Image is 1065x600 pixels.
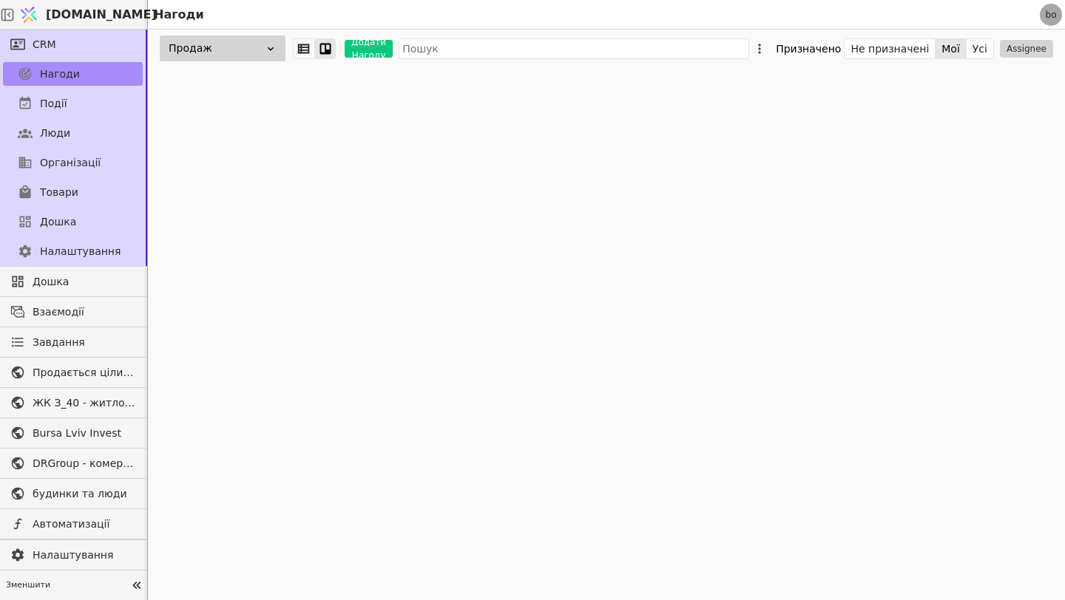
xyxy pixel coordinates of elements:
[3,300,143,324] a: Взаємодії
[18,1,40,29] img: Logo
[3,210,143,233] a: Дошка
[3,482,143,505] a: будинки та люди
[3,33,143,56] a: CRM
[336,40,393,58] a: Додати Нагоду
[3,239,143,263] a: Налаштування
[3,330,143,354] a: Завдання
[33,274,135,290] span: Дошка
[3,180,143,204] a: Товари
[40,185,78,200] span: Товари
[3,151,143,174] a: Організації
[33,456,135,471] span: DRGroup - комерційна нерухоомість
[3,512,143,536] a: Автоматизації
[33,335,85,350] span: Завдання
[3,92,143,115] a: Події
[160,35,285,61] div: Продаж
[3,121,143,145] a: Люди
[33,365,135,381] span: Продається цілий будинок [PERSON_NAME] нерухомість
[40,155,101,171] span: Організації
[1040,4,1062,26] a: bo
[33,37,56,52] span: CRM
[15,1,148,29] a: [DOMAIN_NAME]
[40,244,121,259] span: Налаштування
[936,38,967,59] button: Мої
[3,543,143,567] a: Налаштування
[33,548,135,563] span: Налаштування
[345,40,393,58] button: Додати Нагоду
[3,62,143,86] a: Нагоди
[33,395,135,411] span: ЖК З_40 - житлова та комерційна нерухомість класу Преміум
[6,579,126,592] span: Зменшити
[3,421,143,445] a: Bursa Lviv Invest
[40,214,76,230] span: Дошка
[33,517,135,532] span: Автоматизації
[1000,40,1053,58] button: Assignee
[33,486,135,502] span: будинки та люди
[33,426,135,441] span: Bursa Lviv Invest
[776,38,841,59] div: Призначено
[148,6,204,24] h2: Нагоди
[33,304,135,320] span: Взаємодії
[3,361,143,384] a: Продається цілий будинок [PERSON_NAME] нерухомість
[46,6,157,24] span: [DOMAIN_NAME]
[40,96,67,112] span: Події
[845,38,936,59] button: Не призначені
[399,38,749,59] input: Пошук
[40,126,70,141] span: Люди
[40,67,80,82] span: Нагоди
[3,270,143,293] a: Дошка
[967,38,993,59] button: Усі
[3,391,143,415] a: ЖК З_40 - житлова та комерційна нерухомість класу Преміум
[3,451,143,475] a: DRGroup - комерційна нерухоомість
